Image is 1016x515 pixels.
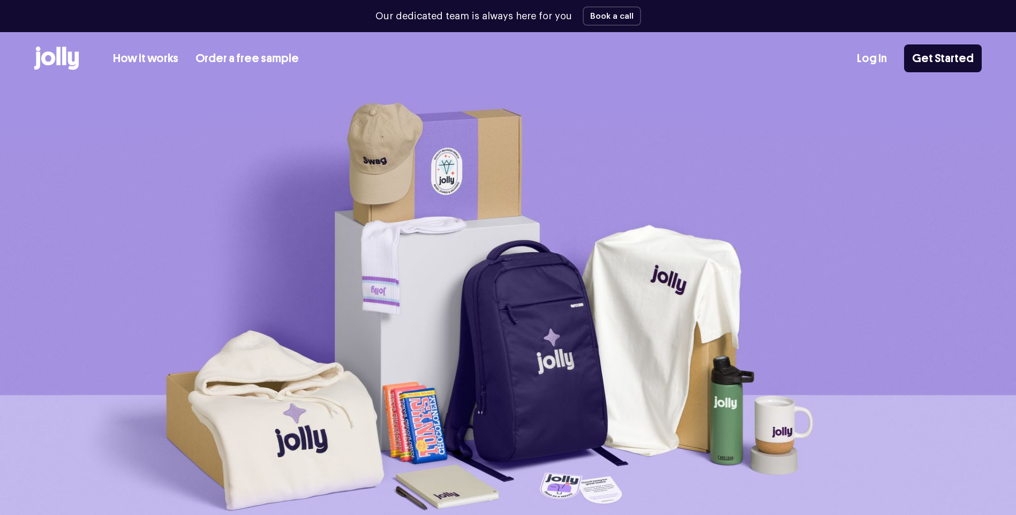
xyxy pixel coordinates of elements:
[583,6,641,26] button: Book a call
[113,50,178,67] a: How it works
[904,44,982,72] a: Get Started
[857,50,887,67] a: Log In
[195,50,299,67] a: Order a free sample
[375,9,572,24] p: Our dedicated team is always here for you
